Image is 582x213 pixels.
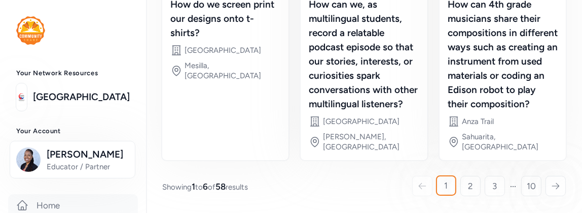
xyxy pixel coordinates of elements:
[47,147,129,162] span: [PERSON_NAME]
[527,180,536,192] span: 10
[215,181,226,192] span: 58
[445,179,448,192] span: 1
[468,180,473,192] span: 2
[521,176,541,196] a: 10
[16,16,45,45] img: logo
[462,132,558,152] div: Sahuarita, [GEOGRAPHIC_DATA]
[47,162,129,172] span: Educator / Partner
[493,180,497,192] span: 3
[462,116,494,127] div: Anza Trail
[16,86,27,108] img: logo
[323,116,399,127] div: [GEOGRAPHIC_DATA]
[192,181,195,192] span: 1
[485,176,505,196] a: 3
[16,69,130,77] h3: Your Network Resources
[16,127,130,135] h3: Your Account
[33,90,130,104] a: [GEOGRAPHIC_DATA]
[460,176,481,196] a: 2
[162,180,248,193] span: Showing to of results
[185,60,280,81] div: Mesilla, [GEOGRAPHIC_DATA]
[185,45,261,55] div: [GEOGRAPHIC_DATA]
[323,132,419,152] div: [PERSON_NAME], [GEOGRAPHIC_DATA]
[10,141,135,178] button: [PERSON_NAME]Educator / Partner
[203,181,208,192] span: 6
